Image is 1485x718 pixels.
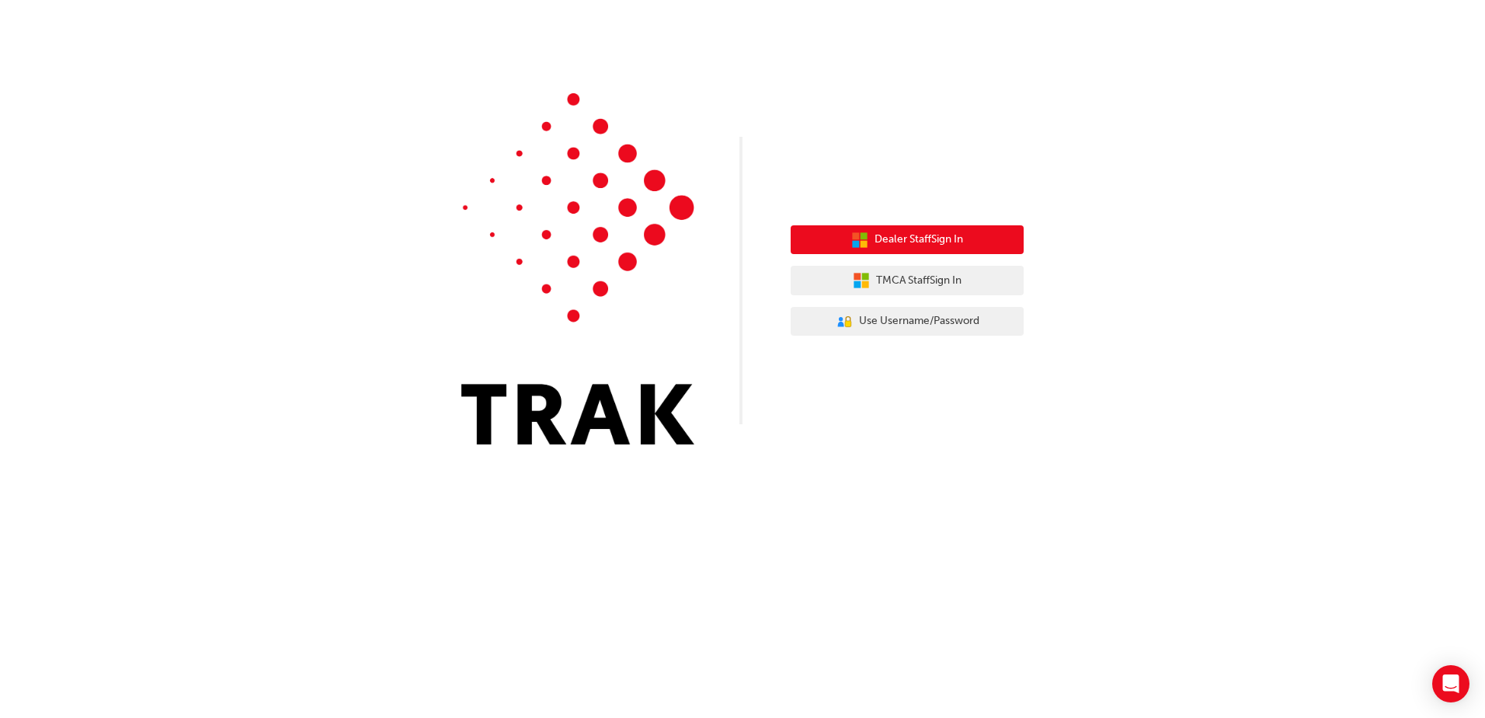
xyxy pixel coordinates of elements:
[875,231,963,249] span: Dealer Staff Sign In
[791,266,1024,295] button: TMCA StaffSign In
[461,93,694,444] img: Trak
[876,272,962,290] span: TMCA Staff Sign In
[1432,665,1469,702] div: Open Intercom Messenger
[791,225,1024,255] button: Dealer StaffSign In
[791,307,1024,336] button: Use Username/Password
[859,312,979,330] span: Use Username/Password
